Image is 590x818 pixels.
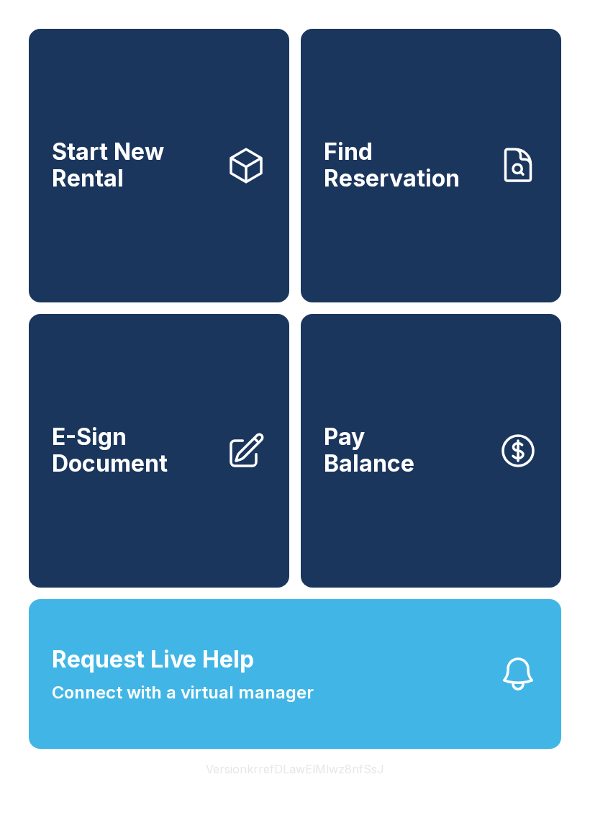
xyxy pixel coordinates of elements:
a: Start New Rental [29,29,289,302]
span: Start New Rental [52,139,214,192]
span: Pay Balance [324,424,414,477]
a: E-Sign Document [29,314,289,588]
span: Find Reservation [324,139,486,192]
button: PayBalance [301,314,561,588]
a: Find Reservation [301,29,561,302]
button: VersionkrrefDLawElMlwz8nfSsJ [194,749,396,789]
button: Request Live HelpConnect with a virtual manager [29,599,561,749]
span: E-Sign Document [52,424,214,477]
span: Request Live Help [52,642,254,677]
span: Connect with a virtual manager [52,680,314,706]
